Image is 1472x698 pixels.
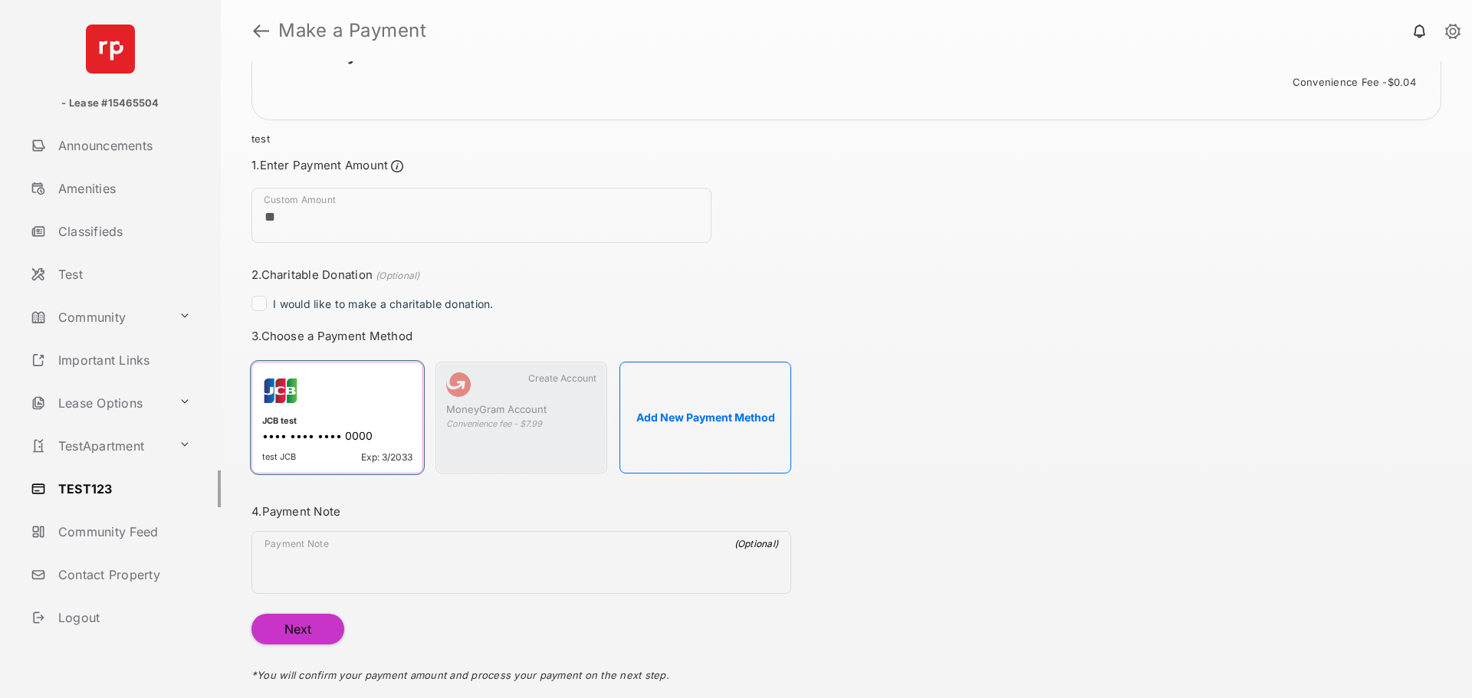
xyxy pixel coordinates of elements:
[25,385,172,421] a: Lease Options
[251,644,791,696] div: * You will confirm your payment amount and process your payment on the next step.
[25,170,221,207] a: Amenities
[25,127,221,164] a: Announcements
[25,213,221,250] a: Classifieds
[251,133,1441,145] div: test
[262,429,412,445] div: •••• •••• •••• 0000
[25,256,221,293] a: Test
[61,96,159,111] p: - Lease #15465504
[25,470,221,507] a: TEST123
[376,270,419,281] em: (Optional)
[25,299,172,336] a: Community
[86,25,135,74] img: svg+xml;base64,PHN2ZyB4bWxucz0iaHR0cDovL3d3dy53My5vcmcvMjAwMC9zdmciIHdpZHRoPSI2NCIgaGVpZ2h0PSI2NC...
[251,614,344,644] button: Next
[251,329,791,343] h3: 3. Choose a Payment Method
[251,267,791,283] h3: 2. Charitable Donation
[251,504,791,519] h3: 4. Payment Note
[619,362,791,474] button: Add New Payment Method
[25,556,221,593] a: Contact Property
[251,362,423,474] div: JCB test•••• •••• •••• 0000test JCBExp: 3/2033
[278,21,426,40] strong: Make a Payment
[528,372,596,384] span: Create Account
[25,599,221,636] a: Logout
[25,342,197,378] a: Important Links
[251,157,791,175] h3: 1. Enter Payment Amount
[446,418,596,429] div: Convenience fee - $7.99
[262,451,296,463] span: test JCB
[25,428,172,464] a: TestApartment
[361,451,412,463] span: Exp: 3/2033
[262,415,412,429] div: JCB test
[25,513,221,550] a: Community Feed
[1293,77,1416,89] span: Convenience fee - $0.04
[273,297,494,310] span: I would like to make a charitable donation.
[446,403,596,418] div: MoneyGram Account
